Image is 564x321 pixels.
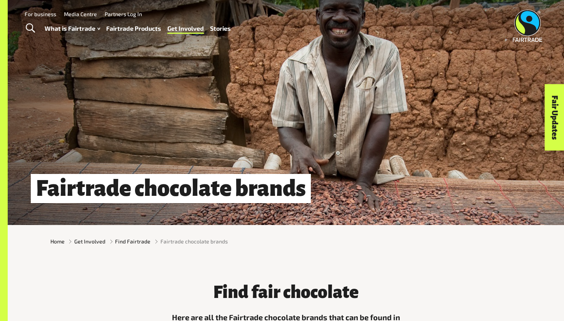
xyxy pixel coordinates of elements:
img: Fairtrade Australia New Zealand logo [513,10,542,42]
span: Fairtrade chocolate brands [160,237,228,245]
a: What is Fairtrade [45,23,100,34]
h3: Find fair chocolate [170,283,401,302]
a: Stories [210,23,231,34]
a: Get Involved [167,23,204,34]
a: Fairtrade Products [106,23,161,34]
h1: Fairtrade chocolate brands [31,174,311,204]
a: Home [50,237,65,245]
a: Partners Log In [105,11,142,17]
a: For business [25,11,56,17]
a: Find Fairtrade [115,237,150,245]
a: Toggle Search [21,19,40,38]
a: Media Centre [64,11,97,17]
a: Get Involved [74,237,105,245]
